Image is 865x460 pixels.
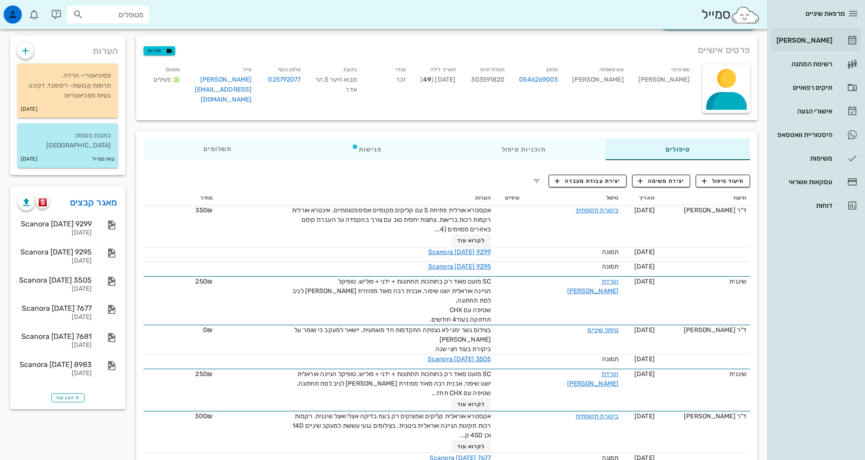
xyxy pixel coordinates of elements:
a: Scanora [DATE] 3505 [428,355,491,363]
span: [DATE] [634,263,655,270]
a: ביקורת תקופתית [576,412,618,420]
div: [DATE] [18,257,92,265]
button: תיעוד טיפול [696,175,750,187]
div: Scanora [DATE] 7677 [18,304,92,313]
span: 350₪ [195,206,212,214]
button: לקרוא עוד [451,440,491,453]
span: הצג עוד [56,395,80,401]
a: דוחות [771,195,861,216]
div: [DATE] [18,285,92,293]
div: Scanora [DATE] 9295 [18,248,92,256]
span: לקרוא עוד [457,237,485,244]
small: [DATE] [21,154,38,164]
div: משימות [775,155,832,162]
div: ד"ר [PERSON_NAME] [662,411,746,421]
img: scanora logo [39,198,47,206]
span: 250₪ [195,278,212,285]
small: מגדר [395,67,406,73]
div: אישורי הגעה [775,108,832,115]
div: [DATE] [18,313,92,321]
span: [DATE] [634,370,655,378]
div: דוחות [775,202,832,209]
div: רשימת המתנה [775,60,832,68]
small: כתובת [343,67,357,73]
span: תיעוד טיפול [702,177,744,185]
button: יצירת משימה [632,175,691,187]
span: 0₪ [203,326,213,334]
button: לקרוא עוד [451,234,491,247]
a: תיקים רפואיים [771,77,861,98]
div: Scanora [DATE] 8983 [18,360,92,369]
a: טיפול שיניים [588,326,618,334]
span: לקרוא עוד [457,401,485,407]
button: scanora logo [36,196,49,209]
div: שיננית [662,277,746,286]
a: עסקאות אשראי [771,171,861,193]
span: יצירת משימה [638,177,684,185]
div: סמייל [702,5,760,24]
div: Scanora [DATE] 9299 [18,220,92,228]
span: [DATE] [634,412,655,420]
span: יצירת עבודת מעבדה [555,177,620,185]
span: [DATE] [634,355,655,363]
a: רשימת המתנה [771,53,861,75]
th: תיעוד [658,191,750,206]
a: ביקורת תקופתית [576,206,618,214]
div: זכר [364,63,413,110]
div: תוכניות טיפול [442,138,606,160]
p: כתובת נוספת: [GEOGRAPHIC_DATA] [25,131,111,151]
small: צוות סמייל [92,154,114,164]
a: היסטוריית וואטסאפ [771,124,861,146]
button: לקרוא עוד [451,398,491,411]
small: שם פרטי [671,67,690,73]
div: ד"ר [PERSON_NAME] [662,206,746,215]
span: מרפאת שיניים [806,10,845,18]
button: יצירת עבודת מעבדה [549,175,626,187]
span: תמונה [602,355,619,363]
span: 250₪ [195,370,212,378]
small: תאריך לידה [430,67,455,73]
span: [DATE] [634,326,655,334]
span: אקסטרא אוראלית קליקים שמציקים רק בעת בדיקה אצלי ואצל שיננית. רקמות רכות תקינות הגיינה אוראלית בינ... [292,412,491,439]
div: [PERSON_NAME] [775,37,832,44]
div: [DATE] [18,370,92,377]
th: הערות [216,191,494,206]
p: פסיכיאטרי- חרדה. תרופות קבועות- ריספונד, דקינט בעיות פסכיאטריות [25,71,111,101]
a: 0546269003 [519,75,558,85]
span: [DATE] [634,248,655,256]
th: שיניים [494,191,523,206]
span: SC מועט מאוד רק בחותכות תחתונות + ידני + פוליש. טופיקל הגיינה אוראלית ישנו שיפור, אבנית רבה מאוד ... [292,278,491,323]
img: SmileCloud logo [731,6,760,24]
strong: 49 [423,76,431,83]
span: [DATE] [634,206,655,214]
span: 303591820 [471,76,504,83]
span: תמונה [602,263,619,270]
small: [DATE] [21,104,38,114]
span: תגיות [148,47,171,55]
span: מבוא היער 5 [323,76,357,83]
span: בצילום נשך ימני לא נצפתה התקדמות חד משמעית. יישאר למעקב כי שומר על [PERSON_NAME] ביקורת בעוד חצי שנה [294,326,491,353]
th: תאריך [622,191,658,206]
div: Scanora [DATE] 3505 [18,276,92,284]
small: שם משפחה [599,67,624,73]
th: טיפול [523,191,622,206]
button: תגיות [143,46,175,55]
div: Scanora [DATE] 7681 [18,332,92,341]
a: הורדת [PERSON_NAME] [567,278,618,295]
div: תיקים רפואיים [775,84,832,91]
a: משימות [771,147,861,169]
a: אישורי הגעה [771,100,861,122]
small: טלפון נוסף [278,67,301,73]
span: תמונה [602,248,619,256]
span: , [323,76,325,83]
span: פרטים אישיים [698,43,750,57]
div: שיננית [662,369,746,379]
div: [PERSON_NAME] [565,63,631,110]
div: [PERSON_NAME] [631,63,697,110]
div: פגישות [292,138,442,160]
small: תעודת זהות [480,67,504,73]
a: הורדת [PERSON_NAME] [567,370,618,387]
small: מייל [243,67,252,73]
div: טיפולים [606,138,750,160]
a: מאגר קבצים [70,195,118,210]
